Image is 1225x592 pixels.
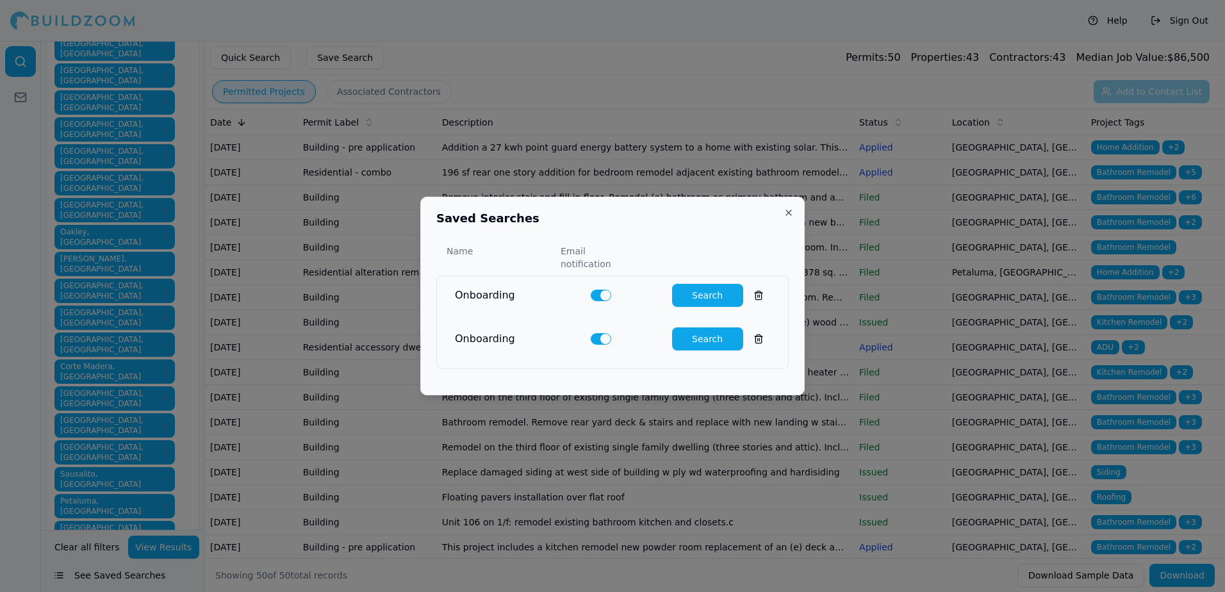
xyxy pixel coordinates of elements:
h2: Saved Searches [436,213,789,224]
div: Email notification [561,245,636,270]
div: Onboarding [455,331,580,347]
button: Search [672,284,743,307]
div: Onboarding [455,288,580,303]
button: Search [672,327,743,350]
div: Name [447,245,550,270]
